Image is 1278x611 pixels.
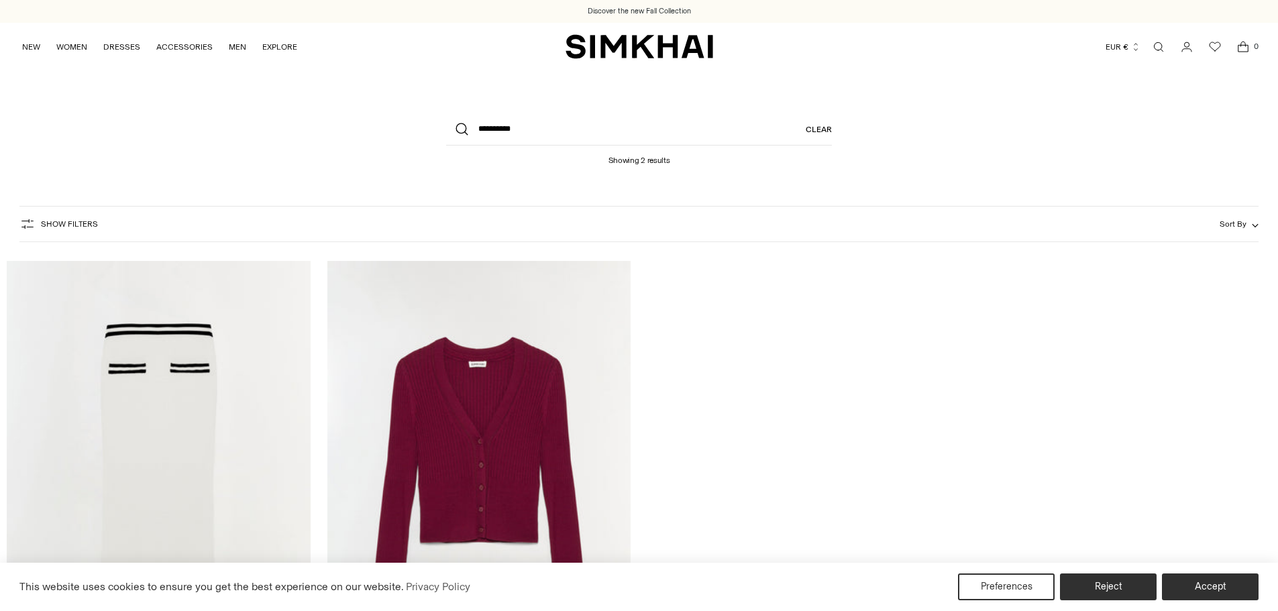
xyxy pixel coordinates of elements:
[41,219,98,229] span: Show Filters
[229,32,246,62] a: MEN
[19,213,98,235] button: Show Filters
[22,32,40,62] a: NEW
[1106,32,1140,62] button: EUR €
[566,34,713,60] a: SIMKHAI
[1220,219,1246,229] span: Sort By
[608,146,670,165] h1: Showing 2 results
[262,32,297,62] a: EXPLORE
[1173,34,1200,60] a: Go to the account page
[1145,34,1172,60] a: Open search modal
[1220,217,1259,231] button: Sort By
[806,113,832,146] a: Clear
[446,113,478,146] button: Search
[156,32,213,62] a: ACCESSORIES
[1250,40,1262,52] span: 0
[958,573,1055,600] button: Preferences
[56,32,87,62] a: WOMEN
[588,6,691,17] a: Discover the new Fall Collection
[404,577,472,597] a: Privacy Policy (opens in a new tab)
[1202,34,1228,60] a: Wishlist
[1162,573,1259,600] button: Accept
[103,32,140,62] a: DRESSES
[1230,34,1257,60] a: Open cart modal
[19,580,404,593] span: This website uses cookies to ensure you get the best experience on our website.
[1060,573,1157,600] button: Reject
